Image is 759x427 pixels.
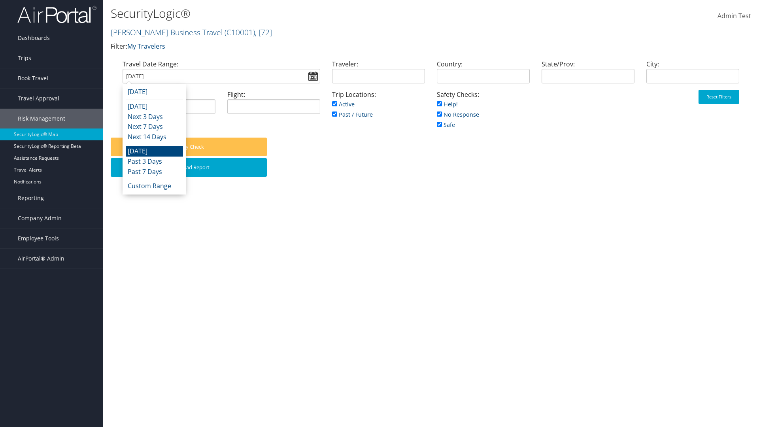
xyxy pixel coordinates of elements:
[126,146,183,157] li: [DATE]
[126,87,183,97] li: [DATE]
[699,90,739,104] button: Reset Filters
[332,111,373,118] a: Past / Future
[18,229,59,248] span: Employee Tools
[126,102,183,112] li: [DATE]
[225,27,255,38] span: ( C10001 )
[332,100,355,108] a: Active
[18,28,50,48] span: Dashboards
[111,5,538,22] h1: SecurityLogic®
[126,181,183,191] li: Custom Range
[717,4,751,28] a: Admin Test
[117,90,221,120] div: Air/Hotel/Rail:
[111,42,538,52] p: Filter:
[117,59,326,90] div: Travel Date Range:
[536,59,640,90] div: State/Prov:
[640,59,745,90] div: City:
[18,48,31,68] span: Trips
[17,5,96,24] img: airportal-logo.png
[437,111,479,118] a: No Response
[126,167,183,177] li: Past 7 Days
[111,158,267,177] button: Download Report
[127,42,165,51] a: My Travelers
[111,27,272,38] a: [PERSON_NAME] Business Travel
[437,100,458,108] a: Help!
[18,249,64,268] span: AirPortal® Admin
[18,188,44,208] span: Reporting
[326,90,431,127] div: Trip Locations:
[717,11,751,20] span: Admin Test
[431,90,536,138] div: Safety Checks:
[126,132,183,142] li: Next 14 Days
[126,122,183,132] li: Next 7 Days
[221,90,326,120] div: Flight:
[111,138,267,156] button: Safety Check
[126,112,183,122] li: Next 3 Days
[326,59,431,90] div: Traveler:
[18,208,62,228] span: Company Admin
[437,121,455,128] a: Safe
[431,59,536,90] div: Country:
[18,109,65,128] span: Risk Management
[126,157,183,167] li: Past 3 Days
[18,68,48,88] span: Book Travel
[18,89,59,108] span: Travel Approval
[255,27,272,38] span: , [ 72 ]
